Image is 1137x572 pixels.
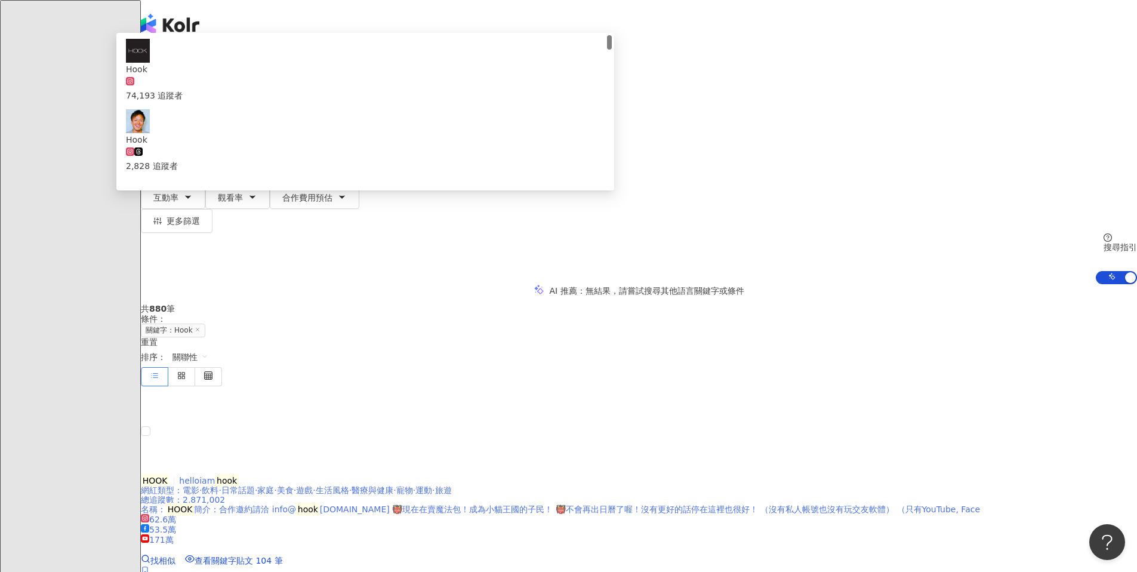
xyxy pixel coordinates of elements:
div: Hook [126,63,605,76]
span: 飲料 [202,485,218,495]
img: KOL Avatar [126,109,150,133]
span: 關聯性 [172,347,208,367]
span: · [199,485,202,495]
span: 運動 [415,485,432,495]
span: helloiam [179,476,215,485]
span: 條件 ： [141,314,166,324]
span: · [274,485,276,495]
span: 電影 [183,485,199,495]
span: 美食 [277,485,294,495]
span: · [294,485,296,495]
img: KOL Avatar [165,386,254,476]
button: 合作費用預估 [270,185,359,209]
span: 日常話題 [221,485,255,495]
mark: hook [296,503,320,516]
div: 74,193 追蹤者 [126,89,605,102]
img: logo [141,14,199,35]
div: 重置 [141,337,1137,347]
div: AI 推薦 ： [549,286,744,296]
div: Hook [126,133,605,146]
div: 台灣 [141,80,1137,90]
mark: HOOK [166,503,194,516]
span: 更多篩選 [167,216,200,226]
iframe: Help Scout Beacon - Open [1089,524,1125,560]
span: 關鍵字：Hook [141,324,205,337]
span: · [255,485,257,495]
span: 62.6萬 [141,515,176,524]
span: 無結果，請嘗試搜尋其他語言關鍵字或條件 [586,286,744,296]
span: 旅遊 [435,485,452,495]
span: 查看關鍵字貼文 104 筆 [195,556,283,565]
span: 880 [149,304,167,313]
span: [DOMAIN_NAME] 👹現在在賣魔法包！成為小貓王國的子民！ 👹不會再出日曆了喔！沒有更好的話停在這裡也很好！ （沒有私人帳號也沒有玩交友軟體） （只有YouTube, Face [320,505,980,514]
div: 排序： [141,347,1137,367]
span: question-circle [1104,233,1112,242]
a: 找相似 [141,554,175,565]
span: · [432,485,435,495]
span: 醫療與健康 [352,485,393,495]
span: · [413,485,415,495]
span: 合作費用預估 [282,193,332,202]
span: 家庭 [257,485,274,495]
span: · [393,485,396,495]
img: KOL Avatar [126,180,150,204]
button: 互動率 [141,185,205,209]
div: 網紅類型 ： [141,485,1137,495]
span: 171萬 [141,535,174,545]
span: 53.5萬 [141,525,176,534]
span: 找相似 [150,556,175,565]
span: 互動率 [153,193,178,202]
span: · [313,485,315,495]
span: 合作邀約請洽 info@ [219,505,296,514]
mark: HOOK [141,474,169,487]
span: 寵物 [396,485,413,495]
div: 總追蹤數 ： 2,871,002 [141,495,1137,505]
span: 生活風格 [316,485,349,495]
span: · [349,485,352,495]
mark: hook [215,474,239,487]
span: 觀看率 [218,193,243,202]
button: 更多篩選 [141,209,212,233]
a: 查看關鍵字貼文 104 筆 [185,554,283,565]
img: KOL Avatar [126,39,150,63]
button: 觀看率 [205,185,270,209]
div: 共 筆 [141,304,1137,313]
span: 名稱 ： [141,503,194,516]
span: · [218,485,221,495]
span: 簡介 ： [194,503,980,516]
div: 搜尋指引 [1104,242,1137,252]
div: 2,828 追蹤者 [126,159,605,173]
span: 遊戲 [296,485,313,495]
